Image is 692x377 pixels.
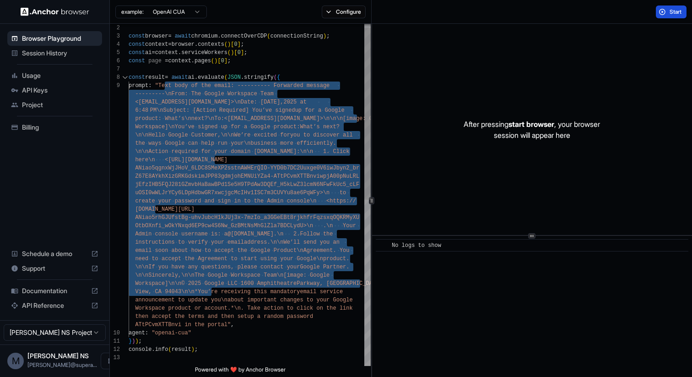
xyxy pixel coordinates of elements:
span: email soon about how to accept the Google Product\ [135,247,300,254]
div: 11 [110,337,120,345]
span: 0 [238,49,241,56]
span: the ways Google can help run your\nbusiness more e [135,140,300,147]
div: 6 [110,57,120,65]
span: lick on the link [300,305,352,311]
span: evaluate [198,74,224,81]
span: <[EMAIL_ADDRESS][DOMAIN_NAME]>\n\n\n[image: Google [224,115,389,122]
span: , [231,322,234,328]
span: [ [231,41,234,48]
span: announcement to update you\nabout important change [135,297,300,303]
span: Powered with ❤️ by Anchor Browser [195,366,286,377]
span: e: Google [300,272,330,279]
span: const [129,33,145,39]
button: Configure [322,5,366,18]
span: } [129,338,132,344]
span: = [165,74,168,81]
div: Documentation [7,284,102,298]
span: . [195,41,198,48]
span: ] [241,49,244,56]
p: After pressing , your browser session will appear here [464,119,600,141]
span: [DOMAIN_NAME][URL] [135,206,195,213]
span: . [241,74,244,81]
span: then accept the terms and then setup a random pass [135,313,300,320]
span: No logs to show [392,242,441,249]
div: Browser Playground [7,31,102,46]
span: s to your Google [300,297,352,303]
span: . [178,49,181,56]
span: . [217,33,221,39]
span: ( [211,58,214,64]
span: ] [224,58,227,64]
span: Workspace]\n\n© 2025 Google LLC 1600 Amphitheatre [135,280,297,287]
span: ; [195,346,198,353]
div: API Keys [7,83,102,98]
span: "openai-cua" [151,330,191,336]
span: ---------\nFrom: The Google Workspace Team [135,91,273,97]
span: Session History [22,49,98,58]
span: ( [227,49,231,56]
span: context [145,41,168,48]
span: [ [217,58,221,64]
span: await [175,33,191,39]
span: ATtPCvmXTTBnvi in the portal" [135,322,231,328]
span: . [151,346,155,353]
span: \n\nAction required for your domain [DOMAIN_NAME]:\ [135,148,303,155]
span: prompt [129,82,148,89]
span: ; [244,49,247,56]
div: 12 [110,345,120,354]
span: pages [195,58,211,64]
span: ai [188,74,195,81]
div: 13 [110,354,120,362]
span: example: [121,8,144,16]
span: JSON [227,74,241,81]
span: need to accept the Agreement to start using your G [135,256,300,262]
span: ; [227,58,231,64]
span: [ [234,49,237,56]
span: console [129,346,151,353]
span: Google Partner. [300,264,349,270]
div: 4 [110,40,120,49]
span: "Text body of the email: ---------- Forwarded mess [155,82,320,89]
span: up for a Google [295,107,345,114]
span: 3lcmN6NFwFkUc5_cLF [300,181,359,188]
div: Billing [7,120,102,135]
span: address.\n\nWe’ll send you an [244,239,340,246]
span: mukunda@superagi.com [27,361,97,368]
span: = [168,41,171,48]
span: you to discover all [290,132,353,138]
span: instructions to verify your email [135,239,244,246]
span: n\n 1. Click [303,148,350,155]
span: ANiao5qgnxWjJHoV_6LDC8SMeXP2sstnAWHErQIO-YYD0b7DC2 [135,165,300,171]
span: <[EMAIL_ADDRESS][DOMAIN_NAME]>\nDate: [DATE], [135,99,283,105]
span: ole\n <https:// [300,198,356,204]
span: await [172,74,188,81]
span: word [300,313,313,320]
span: Workspace]\nYou’ve signed up for a Google product: [135,124,300,130]
span: page [148,58,162,64]
div: 3 [110,32,120,40]
span: uOSI0wWLJrYCy6LDpHdbwGR7xwcjgcMcIHv1ISC7m3CUVYu8ae [135,190,300,196]
span: result [145,74,165,81]
span: ( [274,74,277,81]
span: ai [145,49,151,56]
span: ; [326,33,330,39]
span: agent [129,330,145,336]
span: const [129,74,145,81]
span: Billing [22,123,98,132]
span: . [191,58,195,64]
span: ​ [380,241,385,250]
span: 0 [234,41,237,48]
span: ; [241,41,244,48]
span: Z67E8AYkhXizGRKGdskimJPP83gdmjohEMNUiYZa4-ATtPCvmX [135,173,300,180]
span: Usage [22,71,98,80]
span: Schedule a demo [22,249,87,258]
span: connectionString [270,33,323,39]
span: ) [323,33,326,39]
div: 10 [110,329,120,337]
span: ) [214,58,217,64]
span: browser [172,41,195,48]
span: create your password and sign in to the Admin cons [135,198,300,204]
div: 7 [110,65,120,73]
span: \n\nSincerely,\n\nThe Google Workspace Team\n[imag [135,272,300,279]
span: email service [300,289,343,295]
